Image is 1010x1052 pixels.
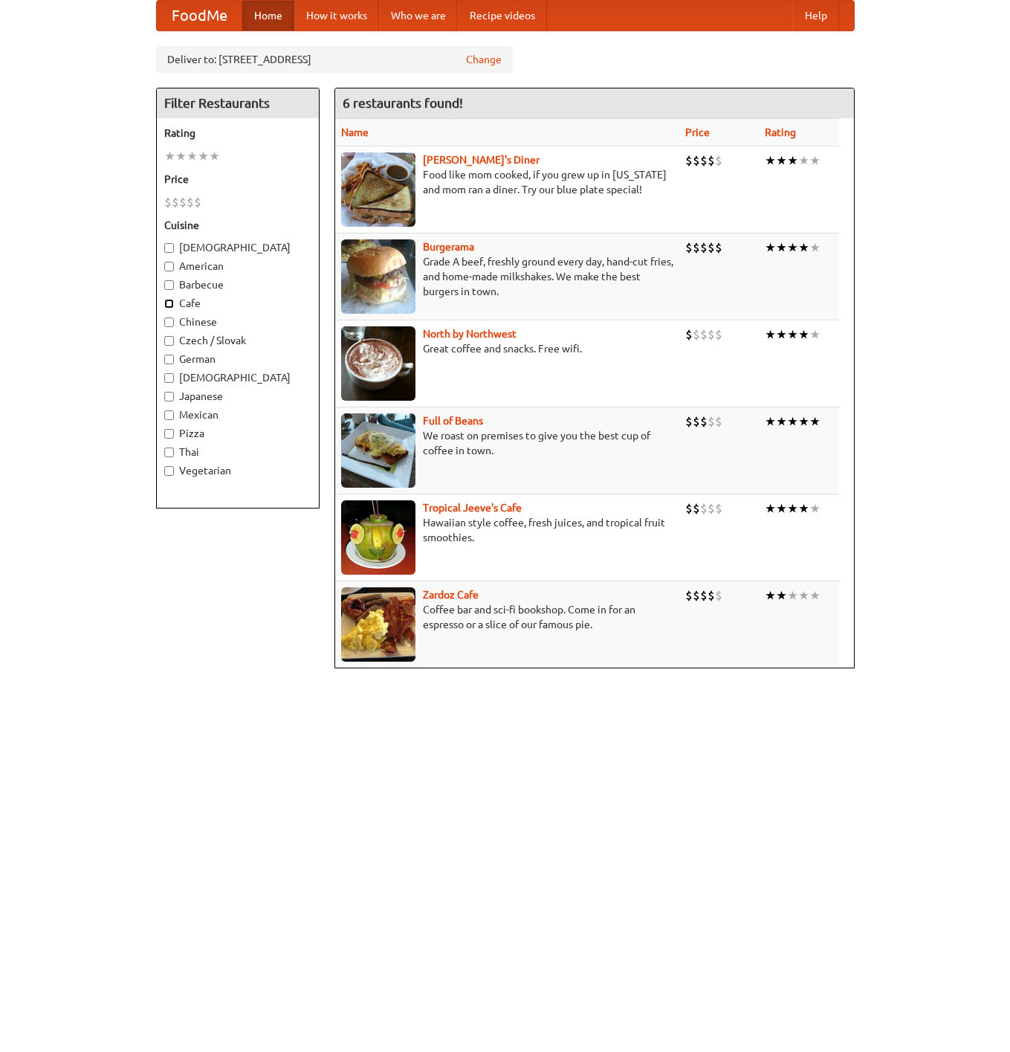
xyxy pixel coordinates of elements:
[164,466,174,476] input: Vegetarian
[708,413,715,430] li: $
[157,1,242,30] a: FoodMe
[164,410,174,420] input: Mexican
[798,587,809,604] li: ★
[700,500,708,517] li: $
[798,500,809,517] li: ★
[341,126,369,138] a: Name
[776,152,787,169] li: ★
[179,194,187,210] li: $
[700,239,708,256] li: $
[341,326,415,401] img: north.jpg
[765,126,796,138] a: Rating
[685,326,693,343] li: $
[423,241,474,253] b: Burgerama
[776,239,787,256] li: ★
[164,445,311,459] label: Thai
[715,500,722,517] li: $
[164,333,311,348] label: Czech / Slovak
[164,280,174,290] input: Barbecue
[164,314,311,329] label: Chinese
[693,500,700,517] li: $
[765,152,776,169] li: ★
[341,413,415,488] img: beans.jpg
[685,587,693,604] li: $
[423,328,517,340] a: North by Northwest
[175,148,187,164] li: ★
[693,413,700,430] li: $
[164,392,174,401] input: Japanese
[765,326,776,343] li: ★
[156,46,513,73] div: Deliver to: [STREET_ADDRESS]
[164,218,311,233] h5: Cuisine
[341,254,673,299] p: Grade A beef, freshly ground every day, hand-cut fries, and home-made milkshakes. We make the bes...
[423,154,540,166] a: [PERSON_NAME]'s Diner
[776,587,787,604] li: ★
[765,239,776,256] li: ★
[164,370,311,385] label: [DEMOGRAPHIC_DATA]
[164,426,311,441] label: Pizza
[798,239,809,256] li: ★
[164,373,174,383] input: [DEMOGRAPHIC_DATA]
[164,389,311,404] label: Japanese
[164,172,311,187] h5: Price
[164,240,311,255] label: [DEMOGRAPHIC_DATA]
[776,326,787,343] li: ★
[715,152,722,169] li: $
[793,1,839,30] a: Help
[798,152,809,169] li: ★
[294,1,379,30] a: How it works
[198,148,209,164] li: ★
[341,500,415,575] img: jeeves.jpg
[423,589,479,601] a: Zardoz Cafe
[685,500,693,517] li: $
[715,239,722,256] li: $
[164,259,311,274] label: American
[700,413,708,430] li: $
[776,413,787,430] li: ★
[242,1,294,30] a: Home
[693,326,700,343] li: $
[765,500,776,517] li: ★
[765,413,776,430] li: ★
[194,194,201,210] li: $
[809,326,820,343] li: ★
[341,602,673,632] p: Coffee bar and sci-fi bookshop. Come in for an espresso or a slice of our famous pie.
[164,277,311,292] label: Barbecue
[693,152,700,169] li: $
[164,299,174,309] input: Cafe
[164,352,311,367] label: German
[379,1,458,30] a: Who we are
[164,407,311,422] label: Mexican
[809,587,820,604] li: ★
[715,413,722,430] li: $
[458,1,547,30] a: Recipe videos
[809,152,820,169] li: ★
[787,239,798,256] li: ★
[172,194,179,210] li: $
[809,413,820,430] li: ★
[708,326,715,343] li: $
[157,88,319,118] h4: Filter Restaurants
[343,96,463,110] ng-pluralize: 6 restaurants found!
[685,239,693,256] li: $
[715,326,722,343] li: $
[341,152,415,227] img: sallys.jpg
[164,296,311,311] label: Cafe
[164,336,174,346] input: Czech / Slovak
[715,587,722,604] li: $
[164,194,172,210] li: $
[423,502,522,514] a: Tropical Jeeve's Cafe
[187,148,198,164] li: ★
[423,415,483,427] b: Full of Beans
[708,500,715,517] li: $
[708,152,715,169] li: $
[809,500,820,517] li: ★
[164,243,174,253] input: [DEMOGRAPHIC_DATA]
[765,587,776,604] li: ★
[685,413,693,430] li: $
[164,126,311,141] h5: Rating
[341,587,415,662] img: zardoz.jpg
